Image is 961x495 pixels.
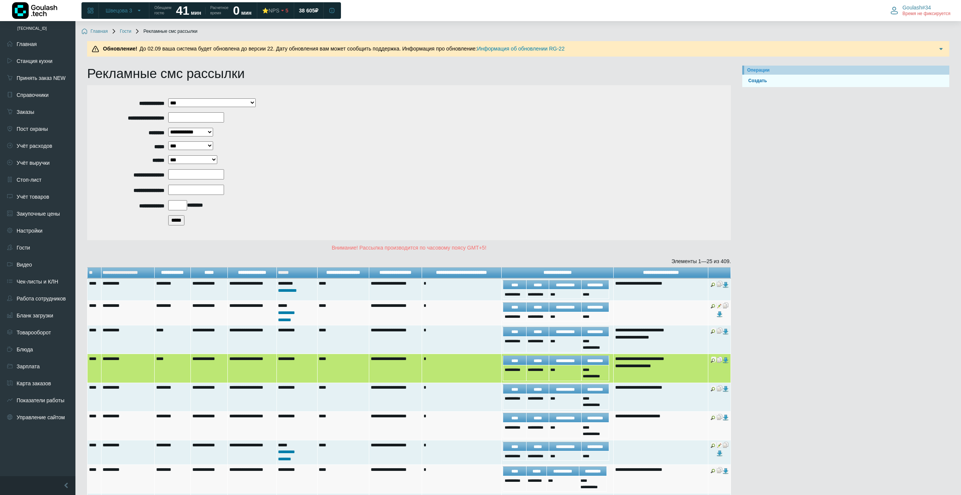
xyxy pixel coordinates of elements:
span: Рекламные смс рассылки [134,29,197,35]
a: ⭐NPS 5 [258,4,293,17]
span: мин [191,10,201,16]
a: 38 605 ₽ [295,4,323,17]
b: Обновление! [103,46,137,52]
a: Создать [745,77,946,84]
a: Главная [81,29,108,35]
a: Информация об обновлении RG-22 [477,46,565,52]
span: NPS [269,8,279,14]
a: Гости [111,29,132,35]
button: Швецова 3 [101,5,147,17]
span: ₽ [315,7,318,14]
div: Элементы 1—25 из 409. [87,257,731,265]
h1: Рекламные смс рассылки [87,66,731,81]
span: 38 605 [299,7,315,14]
span: Расчетное время [210,5,228,16]
span: Швецова 3 [106,7,132,14]
span: Обещаем гостю [154,5,171,16]
div: Операции [747,67,946,74]
a: Обещаем гостю 41 мин Расчетное время 0 мин [150,4,256,17]
span: Внимание! Рассылка производится по часовому поясу GMT+5! [332,245,486,251]
span: мин [241,10,252,16]
div: ⭐ [262,7,279,14]
span: Время не фиксируется [903,11,950,17]
img: Логотип компании Goulash.tech [12,2,57,19]
button: Goulash#34 Время не фиксируется [886,3,955,18]
span: До 02.09 ваша система будет обновлена до версии 22. Дату обновления вам может сообщить поддержка.... [101,46,565,52]
strong: 0 [233,4,240,17]
img: Подробнее [937,45,945,53]
img: Предупреждение [92,45,99,53]
strong: 41 [176,4,189,17]
span: 5 [286,7,289,14]
span: Goulash#34 [903,4,931,11]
